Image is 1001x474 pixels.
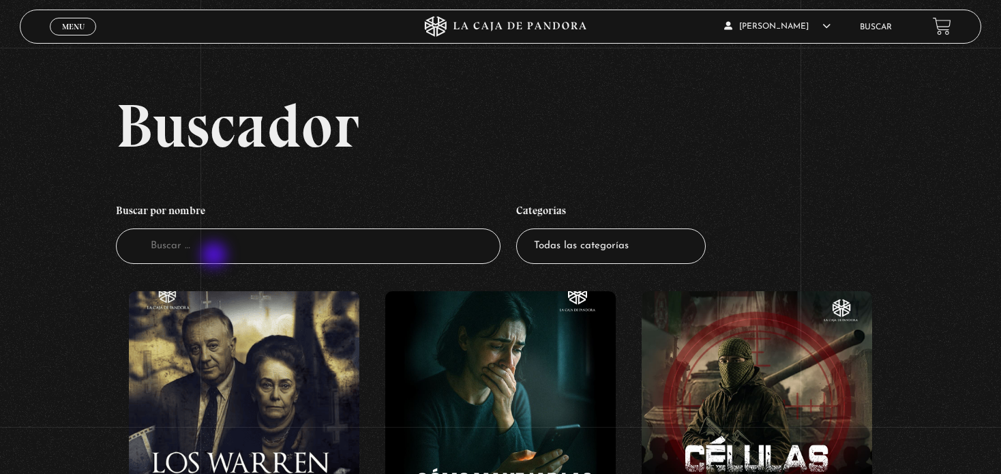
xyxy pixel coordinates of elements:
span: Menu [62,23,85,31]
h2: Buscador [116,95,981,156]
span: [PERSON_NAME] [724,23,831,31]
a: Buscar [860,23,892,31]
h4: Categorías [516,197,706,228]
span: Cerrar [57,34,89,44]
h4: Buscar por nombre [116,197,500,228]
a: View your shopping cart [933,17,951,35]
